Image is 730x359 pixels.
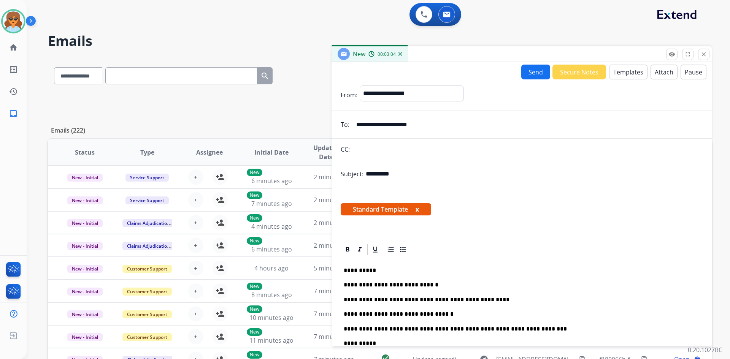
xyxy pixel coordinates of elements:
[194,264,197,273] span: +
[194,195,197,204] span: +
[125,196,169,204] span: Service Support
[216,195,225,204] mat-icon: person_add
[9,109,18,118] mat-icon: inbox
[67,219,103,227] span: New - Initial
[67,174,103,182] span: New - Initial
[314,264,354,272] span: 5 minutes ago
[251,222,292,231] span: 4 minutes ago
[247,214,262,222] p: New
[247,169,262,176] p: New
[216,241,225,250] mat-icon: person_add
[254,264,289,272] span: 4 hours ago
[342,244,353,255] div: Bold
[314,173,354,181] span: 2 minutes ago
[75,148,95,157] span: Status
[9,65,18,74] mat-icon: list_alt
[194,172,197,182] span: +
[216,309,225,318] mat-icon: person_add
[247,305,262,313] p: New
[194,309,197,318] span: +
[354,244,365,255] div: Italic
[67,196,103,204] span: New - Initial
[48,126,88,135] p: Emails (222)
[341,145,350,154] p: CC:
[378,51,396,57] span: 00:03:04
[247,283,262,290] p: New
[216,286,225,296] mat-icon: person_add
[67,242,103,250] span: New - Initial
[194,241,197,250] span: +
[681,65,706,79] button: Pause
[609,65,647,79] button: Templates
[188,261,203,276] button: +
[314,287,354,295] span: 7 minutes ago
[3,11,24,32] img: avatar
[216,172,225,182] mat-icon: person_add
[247,351,262,359] p: New
[341,90,357,100] p: From:
[216,218,225,227] mat-icon: person_add
[370,244,381,255] div: Underline
[521,65,550,79] button: Send
[188,192,203,207] button: +
[67,288,103,296] span: New - Initial
[188,283,203,299] button: +
[651,65,678,79] button: Attach
[188,238,203,253] button: +
[67,333,103,341] span: New - Initial
[196,148,223,157] span: Assignee
[122,333,172,341] span: Customer Support
[67,310,103,318] span: New - Initial
[67,265,103,273] span: New - Initial
[122,242,175,250] span: Claims Adjudication
[48,33,712,49] h2: Emails
[188,169,203,185] button: +
[188,215,203,230] button: +
[700,51,707,58] mat-icon: close
[216,332,225,341] mat-icon: person_add
[341,203,431,215] span: Standard Template
[247,191,262,199] p: New
[122,265,172,273] span: Customer Support
[247,328,262,336] p: New
[122,219,175,227] span: Claims Adjudication
[314,310,354,318] span: 7 minutes ago
[251,291,292,299] span: 8 minutes ago
[353,50,365,58] span: New
[314,196,354,204] span: 2 minutes ago
[247,237,262,245] p: New
[341,169,363,179] p: Subject:
[385,244,397,255] div: Ordered List
[254,148,289,157] span: Initial Date
[216,264,225,273] mat-icon: person_add
[188,329,203,344] button: +
[122,288,172,296] span: Customer Support
[194,332,197,341] span: +
[688,345,722,354] p: 0.20.1027RC
[249,313,294,322] span: 10 minutes ago
[194,218,197,227] span: +
[9,43,18,52] mat-icon: home
[122,310,172,318] span: Customer Support
[416,205,419,214] button: x
[194,286,197,296] span: +
[251,177,292,185] span: 6 minutes ago
[552,65,606,79] button: Secure Notes
[188,306,203,321] button: +
[251,199,292,208] span: 7 minutes ago
[9,87,18,96] mat-icon: history
[251,245,292,253] span: 6 minutes ago
[260,71,270,81] mat-icon: search
[309,143,344,161] span: Updated Date
[314,241,354,250] span: 2 minutes ago
[314,332,354,341] span: 7 minutes ago
[140,148,154,157] span: Type
[397,244,409,255] div: Bullet List
[314,218,354,227] span: 2 minutes ago
[249,336,294,345] span: 11 minutes ago
[668,51,675,58] mat-icon: remove_red_eye
[125,174,169,182] span: Service Support
[684,51,691,58] mat-icon: fullscreen
[341,120,349,129] p: To:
